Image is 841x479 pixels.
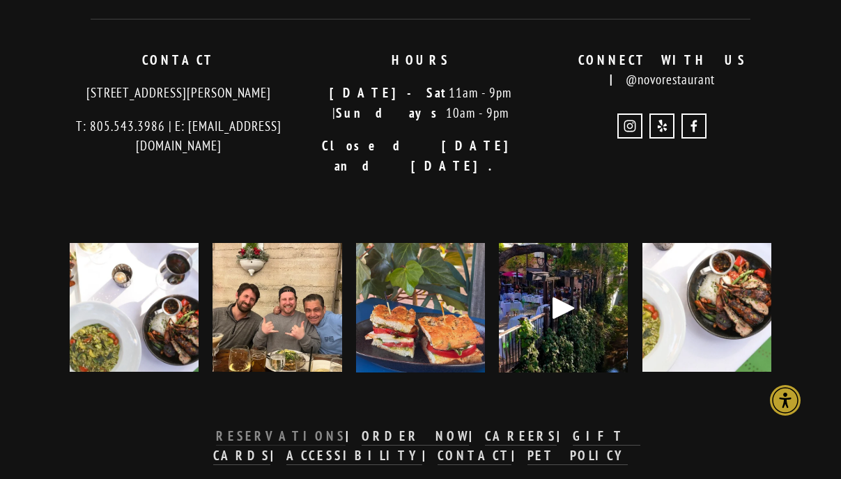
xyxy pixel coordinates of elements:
img: Goodbye summer menu, hello fall!🍂 Stay tuned for the newest additions and refreshes coming on our... [20,243,249,372]
strong: ACCESSIBILITY [286,447,422,464]
strong: CONTACT [438,447,511,464]
img: The countdown to holiday parties has begun! 🎉 Whether you&rsquo;re planning something cozy at Nov... [626,243,787,372]
strong: ORDER NOW [362,427,469,444]
div: Accessibility Menu [770,385,801,416]
strong: Closed [DATE] and [DATE]. [322,137,534,174]
p: @novorestaurant [553,50,771,90]
strong: Sundays [336,104,446,121]
a: CONTACT [438,447,511,465]
img: One ingredient, two ways: fresh market tomatoes 🍅 Savor them in our Caprese, paired with mozzarel... [356,227,485,388]
a: ORDER NOW [362,427,469,446]
a: GIFT CARDS [213,427,640,465]
strong: HOURS [392,52,450,68]
img: So long, farewell, auf wiedersehen, goodbye - to our amazing Bar Manager &amp; Master Mixologist,... [187,243,369,372]
strong: | [511,447,527,464]
strong: PET POLICY [527,447,628,464]
a: CAREERS [485,427,557,446]
p: T: 805.543.3986 | E: [EMAIL_ADDRESS][DOMAIN_NAME] [70,116,288,156]
strong: | [469,427,485,444]
a: RESERVATIONS [216,427,346,446]
strong: | [346,427,362,444]
a: ACCESSIBILITY [286,447,422,465]
strong: CAREERS [485,427,557,444]
a: Novo Restaurant and Lounge [681,113,707,139]
strong: [DATE]-Sat [330,84,449,101]
div: Play [547,291,580,324]
strong: CONNECT WITH US | [578,52,762,88]
a: PET POLICY [527,447,628,465]
strong: | [557,427,573,444]
strong: CONTACT [142,52,216,68]
p: [STREET_ADDRESS][PERSON_NAME] [70,83,288,103]
a: Yelp [649,113,674,139]
p: 11am - 9pm | 10am - 9pm [311,83,530,123]
strong: | [422,447,438,464]
strong: RESERVATIONS [216,427,346,444]
a: Instagram [617,113,642,139]
strong: | [270,447,286,464]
